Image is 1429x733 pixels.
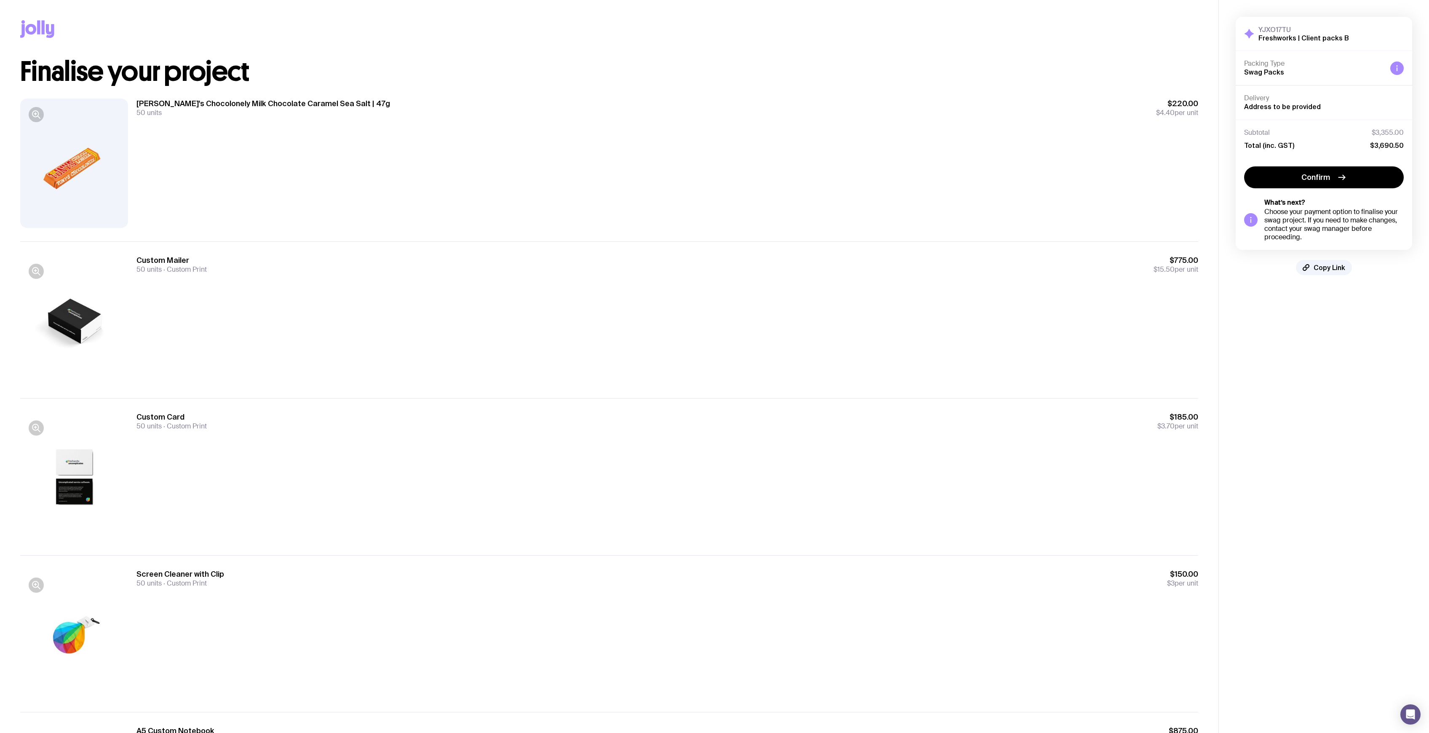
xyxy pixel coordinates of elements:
[1167,569,1198,579] span: $150.00
[136,579,162,588] span: 50 units
[162,265,207,274] span: Custom Print
[1157,422,1198,431] span: per unit
[1154,255,1198,265] span: $775.00
[1154,265,1198,274] span: per unit
[1244,68,1284,76] span: Swag Packs
[1258,25,1349,34] h3: YJXO17TU
[1314,263,1345,272] span: Copy Link
[1156,99,1198,109] span: $220.00
[136,412,207,422] h3: Custom Card
[162,579,207,588] span: Custom Print
[136,422,162,431] span: 50 units
[1154,265,1175,274] span: $15.50
[1296,260,1352,275] button: Copy Link
[1244,128,1270,137] span: Subtotal
[162,422,207,431] span: Custom Print
[1244,141,1294,150] span: Total (inc. GST)
[1400,704,1421,725] div: Open Intercom Messenger
[136,99,390,109] h3: [PERSON_NAME]'s Chocolonely Milk Chocolate Caramel Sea Salt | 47g
[1244,59,1384,68] h4: Packing Type
[1167,579,1175,588] span: $3
[136,569,224,579] h3: Screen Cleaner with Clip
[1301,172,1330,182] span: Confirm
[1167,579,1198,588] span: per unit
[1258,34,1349,42] h2: Freshworks | Client packs B
[136,108,162,117] span: 50 units
[1157,412,1198,422] span: $185.00
[136,255,207,265] h3: Custom Mailer
[1156,108,1175,117] span: $4.40
[1264,198,1404,207] h5: What’s next?
[1157,422,1175,431] span: $3.70
[136,265,162,274] span: 50 units
[1372,128,1404,137] span: $3,355.00
[1244,103,1321,110] span: Address to be provided
[1244,94,1404,102] h4: Delivery
[1370,141,1404,150] span: $3,690.50
[1244,166,1404,188] button: Confirm
[1264,208,1404,241] div: Choose your payment option to finalise your swag project. If you need to make changes, contact yo...
[1156,109,1198,117] span: per unit
[20,58,1198,85] h1: Finalise your project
